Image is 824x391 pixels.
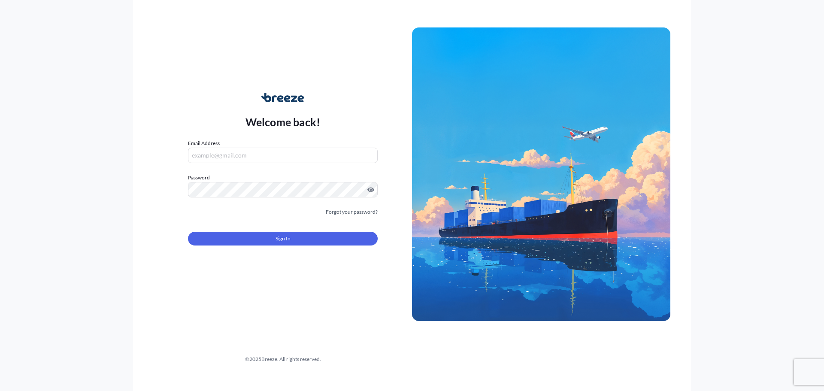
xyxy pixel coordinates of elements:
button: Sign In [188,232,378,246]
button: Show password [367,186,374,193]
div: © 2025 Breeze. All rights reserved. [154,355,412,364]
span: Sign In [276,234,291,243]
label: Password [188,173,378,182]
label: Email Address [188,139,220,148]
a: Forgot your password? [326,208,378,216]
input: example@gmail.com [188,148,378,163]
p: Welcome back! [245,115,321,129]
img: Ship illustration [412,27,670,321]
